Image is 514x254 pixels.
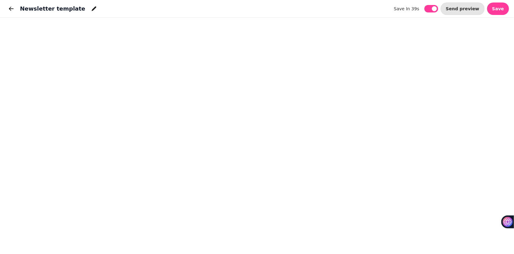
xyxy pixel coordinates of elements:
[446,7,479,11] span: Send preview
[441,2,485,15] button: Send preview
[487,2,509,15] button: Save
[20,4,85,13] h1: Newsletter template
[394,5,419,12] label: save in 39s
[492,7,504,11] span: Save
